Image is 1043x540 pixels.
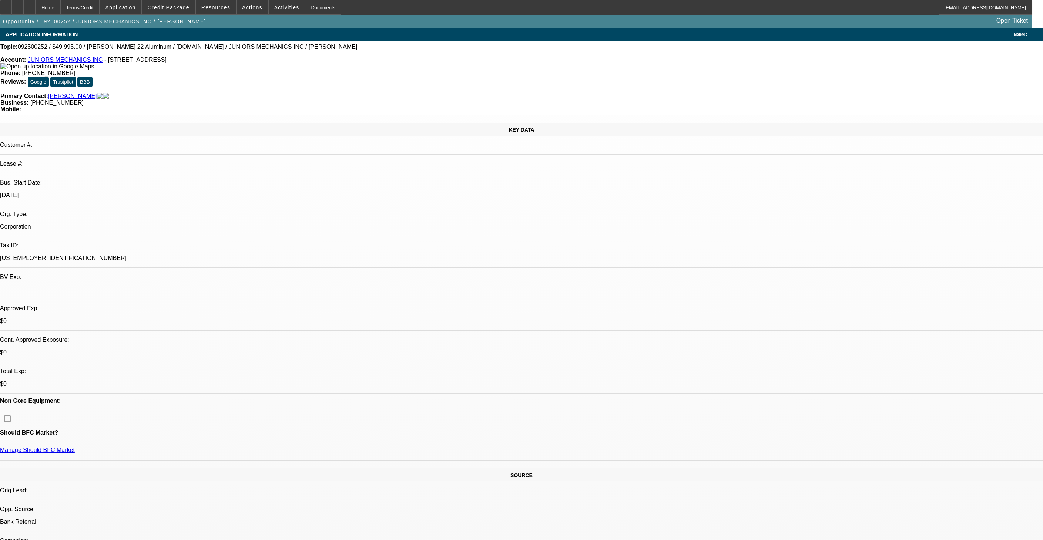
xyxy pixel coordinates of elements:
[28,57,103,63] a: JUNIORS MECHANICS INC
[48,93,97,99] a: [PERSON_NAME]
[142,0,195,14] button: Credit Package
[269,0,305,14] button: Activities
[148,4,190,10] span: Credit Package
[196,0,236,14] button: Resources
[3,18,206,24] span: Opportunity / 092500252 / JUNIORS MECHANICS INC / [PERSON_NAME]
[0,44,18,50] strong: Topic:
[6,31,78,37] span: APPLICATION INFORMATION
[0,99,28,106] strong: Business:
[100,0,141,14] button: Application
[105,4,135,10] span: Application
[201,4,230,10] span: Resources
[103,93,109,99] img: linkedin-icon.png
[509,127,534,133] span: KEY DATA
[18,44,358,50] span: 092500252 / $49,995.00 / [PERSON_NAME] 22 Aluminum / [DOMAIN_NAME] / JUNIORS MECHANICS INC / [PER...
[22,70,76,76] span: [PHONE_NUMBER]
[28,77,49,87] button: Google
[0,70,20,76] strong: Phone:
[993,14,1031,27] a: Open Ticket
[0,93,48,99] strong: Primary Contact:
[0,106,21,112] strong: Mobile:
[0,63,94,70] img: Open up location in Google Maps
[510,472,533,478] span: SOURCE
[0,57,26,63] strong: Account:
[30,99,84,106] span: [PHONE_NUMBER]
[0,63,94,70] a: View Google Maps
[50,77,76,87] button: Trustpilot
[237,0,268,14] button: Actions
[97,93,103,99] img: facebook-icon.png
[0,78,26,85] strong: Reviews:
[1014,32,1027,36] span: Manage
[274,4,299,10] span: Activities
[77,77,93,87] button: BBB
[104,57,167,63] span: - [STREET_ADDRESS]
[242,4,262,10] span: Actions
